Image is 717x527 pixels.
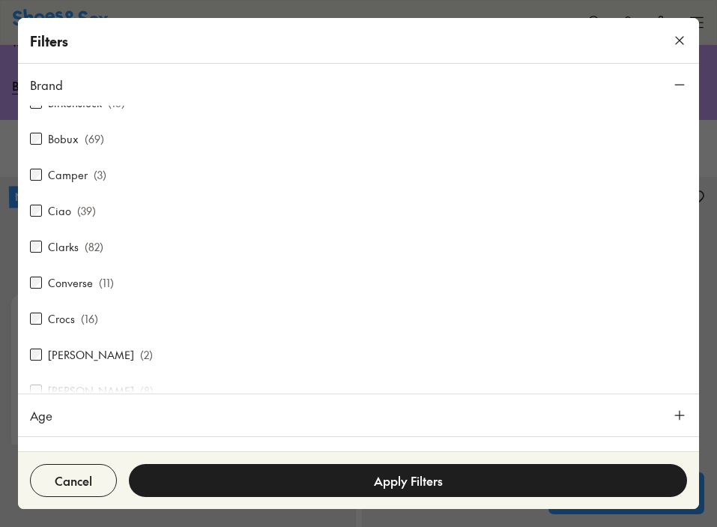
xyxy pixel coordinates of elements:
p: ( 3 ) [94,167,106,183]
p: Filters [30,31,68,51]
p: ( 39 ) [77,203,96,219]
p: ( 69 ) [85,131,104,147]
span: Gender [30,449,72,467]
button: Brand [18,64,699,106]
label: Bobux [48,131,79,147]
label: Crocs [48,311,75,327]
label: Camper [48,167,88,183]
h3: Shoes [56,22,115,37]
button: Gender [18,437,699,479]
label: Ciao [48,203,71,219]
p: ( 2 ) [140,347,153,363]
p: ( 16 ) [81,311,98,327]
div: Need help finding the perfect pair for your little one? Let’s chat! [26,47,206,107]
button: Dismiss campaign [185,19,206,40]
a: Shoes & Sox [13,9,109,35]
button: Cancel [30,464,117,497]
div: Campaign message [11,2,221,161]
span: Age [30,406,52,424]
div: Message from Shoes. Need help finding the perfect pair for your little one? Let’s chat! [11,17,221,107]
button: Apply Filters [129,464,687,497]
label: Converse [48,275,93,291]
div: Reply to the campaigns [26,113,206,146]
a: Bobux [12,69,46,102]
span: Brand [30,76,63,94]
p: New In [9,185,55,208]
button: Age [18,394,699,436]
img: SNS_Logo_Responsive.svg [13,9,109,35]
iframe: Gorgias live chat messenger [15,434,67,482]
label: Clarks [48,239,79,255]
img: Shoes logo [26,17,50,41]
p: ( 11 ) [99,275,114,291]
p: ( 82 ) [85,239,103,255]
label: [PERSON_NAME] [48,347,134,363]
